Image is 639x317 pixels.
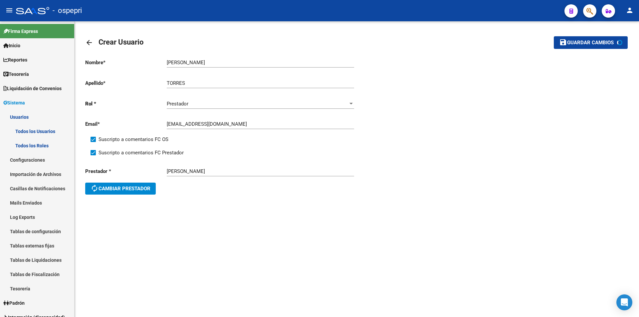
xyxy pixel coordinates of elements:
span: Inicio [3,42,20,49]
span: Sistema [3,99,25,106]
span: Firma Express [3,28,38,35]
button: Guardar cambios [554,36,628,49]
span: Padrón [3,299,25,307]
span: Suscripto a comentarios FC OS [99,135,168,143]
span: Tesorería [3,71,29,78]
mat-icon: person [626,6,634,14]
p: Nombre [85,59,167,66]
mat-icon: autorenew [91,184,99,192]
span: Cambiar prestador [91,186,150,192]
p: Rol * [85,100,167,107]
div: Open Intercom Messenger [616,294,632,310]
span: Prestador [167,101,188,107]
p: Prestador * [85,168,167,175]
p: Apellido [85,79,167,87]
span: Crear Usuario [99,38,143,46]
mat-icon: save [559,38,567,46]
span: Liquidación de Convenios [3,85,62,92]
mat-icon: arrow_back [85,39,93,47]
span: Reportes [3,56,27,64]
p: Email [85,120,167,128]
span: Suscripto a comentarios FC Prestador [99,149,184,157]
button: Cambiar prestador [85,183,156,195]
span: Guardar cambios [567,40,614,46]
mat-icon: menu [5,6,13,14]
span: - ospepri [53,3,82,18]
